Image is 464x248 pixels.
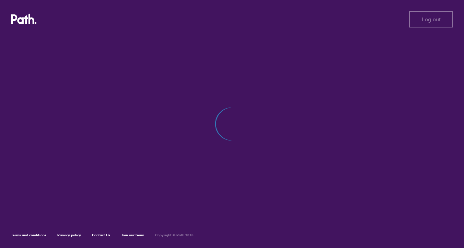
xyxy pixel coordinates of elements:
span: Log out [422,16,441,22]
button: Log out [409,11,453,27]
h6: Copyright © Path 2018 [155,233,194,237]
a: Terms and conditions [11,233,46,237]
a: Privacy policy [57,233,81,237]
a: Contact Us [92,233,110,237]
a: Join our team [121,233,144,237]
